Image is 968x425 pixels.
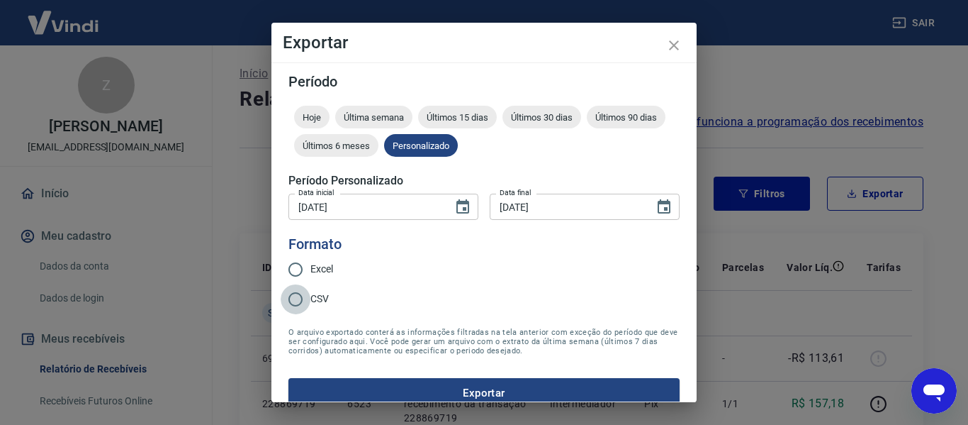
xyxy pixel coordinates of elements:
[288,174,680,188] h5: Período Personalizado
[335,112,412,123] span: Última semana
[294,106,330,128] div: Hoje
[384,140,458,151] span: Personalizado
[294,112,330,123] span: Hoje
[288,234,342,255] legend: Formato
[310,292,329,307] span: CSV
[288,328,680,355] span: O arquivo exportado conterá as informações filtradas na tela anterior com exceção do período que ...
[911,368,957,414] iframe: Botão para abrir a janela de mensagens
[657,28,691,62] button: close
[418,112,497,123] span: Últimos 15 dias
[310,262,333,277] span: Excel
[502,112,581,123] span: Últimos 30 dias
[449,193,477,221] button: Choose date, selected date is 18 de set de 2025
[502,106,581,128] div: Últimos 30 dias
[288,74,680,89] h5: Período
[587,112,665,123] span: Últimos 90 dias
[288,194,443,220] input: DD/MM/YYYY
[418,106,497,128] div: Últimos 15 dias
[298,187,334,198] label: Data inicial
[587,106,665,128] div: Últimos 90 dias
[294,140,378,151] span: Últimos 6 meses
[294,134,378,157] div: Últimos 6 meses
[650,193,678,221] button: Choose date, selected date is 22 de set de 2025
[500,187,531,198] label: Data final
[490,194,644,220] input: DD/MM/YYYY
[288,378,680,408] button: Exportar
[384,134,458,157] div: Personalizado
[283,34,685,51] h4: Exportar
[335,106,412,128] div: Última semana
